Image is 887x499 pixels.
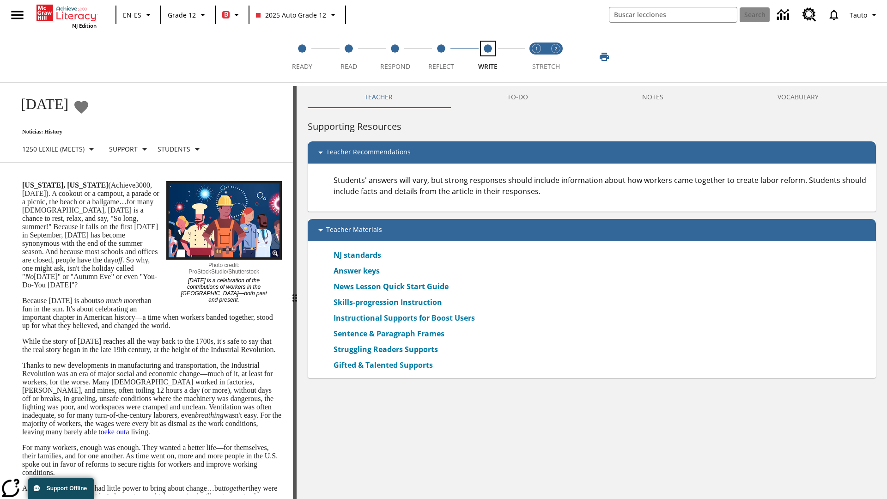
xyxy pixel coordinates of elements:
button: Perfil/Configuración [846,6,883,23]
p: 1250 Lexile (Meets) [22,144,85,154]
span: Respond [380,62,410,71]
p: Students' answers will vary, but strong responses should include information about how workers ca... [334,175,869,197]
p: Teacher Recommendations [326,147,411,158]
button: Seleccionar estudiante [154,141,207,158]
button: Support Offline [28,478,94,499]
button: Grado: Grade 12, Elige un grado [164,6,212,23]
img: A banner with a blue background shows an illustrated row of diverse men and women dressed in clot... [166,181,282,260]
button: Read step 2 of 5 [322,31,375,82]
div: activity [297,86,887,499]
button: Ready step 1 of 5 [275,31,329,82]
img: Ampliar [271,249,279,257]
em: breathing [195,411,224,419]
button: Seleccione Lexile, 1250 Lexile (Meets) [18,141,101,158]
span: Grade 12 [168,10,196,20]
span: Write [478,62,498,71]
em: off [115,256,122,264]
span: 2025 Auto Grade 12 [256,10,326,20]
p: Students [158,144,190,154]
p: Photo credit: ProStockStudio/Shutterstock [178,260,270,275]
button: TO-DO [450,86,585,108]
button: Imprimir [589,49,619,65]
a: Gifted & Talented Supports [334,359,438,371]
button: Reflect step 4 of 5 [414,31,468,82]
p: Support [109,144,138,154]
span: Support Offline [47,485,87,492]
strong: [US_STATE], [US_STATE] [22,181,108,189]
p: (Achieve3000, [DATE]). A cookout or a campout, a parade or a picnic, the beach or a ballgame…for ... [22,181,282,289]
button: Añadir a mis Favoritas - Día del Trabajo [73,99,90,115]
span: EN-ES [123,10,141,20]
input: search field [609,7,737,22]
em: so much more [97,297,139,304]
em: together [224,484,248,492]
p: Thanks to new developments in manufacturing and transportation, the Industrial Revolution was an ... [22,361,282,436]
button: NOTES [585,86,720,108]
p: [DATE] is a celebration of the contributions of workers in the [GEOGRAPHIC_DATA]—both past and pr... [178,275,270,303]
p: Because [DATE] is about than fun in the sun. It's about celebrating an important chapter in Ameri... [22,297,282,330]
button: Language: EN-ES, Selecciona un idioma [119,6,158,23]
a: Centro de información [772,2,797,28]
a: eke out [104,428,126,436]
span: Ready [292,62,312,71]
em: No [25,273,34,280]
h1: [DATE] [11,96,68,113]
a: Sentence & Paragraph Frames, Se abrirá en una nueva ventana o pestaña [334,328,444,339]
span: Read [340,62,357,71]
div: Teacher Recommendations [308,141,876,164]
button: Boost El color de la clase es rojo. Cambiar el color de la clase. [219,6,246,23]
p: Teacher Materials [326,225,382,236]
button: Write step 5 of 5 [461,31,515,82]
div: Portada [36,3,97,29]
text: 2 [555,46,557,52]
button: Tipo de apoyo, Support [105,141,154,158]
div: Teacher Materials [308,219,876,241]
a: Struggling Readers Supports [334,344,443,355]
button: VOCABULARY [721,86,876,108]
a: Notificaciones [822,3,846,27]
span: NJ Edition [72,22,97,29]
button: Stretch Respond step 2 of 2 [542,31,569,82]
a: Centro de recursos, Se abrirá en una pestaña nueva. [797,2,822,27]
a: Instructional Supports for Boost Users, Se abrirá en una nueva ventana o pestaña [334,312,475,323]
span: STRETCH [532,62,560,71]
h6: Supporting Resources [308,119,876,134]
button: Teacher [308,86,450,108]
button: Class: 2025 Auto Grade 12, Selecciona una clase [252,6,342,23]
p: For many workers, enough was enough. They wanted a better life—for themselves, their families, an... [22,444,282,477]
span: Reflect [428,62,454,71]
button: Abrir el menú lateral [4,1,31,29]
a: NJ standards [334,249,387,261]
button: Respond step 3 of 5 [368,31,422,82]
div: Pulsa la tecla de intro o la barra espaciadora y luego presiona las flechas de derecha e izquierd... [293,86,297,499]
a: Skills-progression Instruction, Se abrirá en una nueva ventana o pestaña [334,297,442,308]
p: While the story of [DATE] reaches all the way back to the 1700s, it's safe to say that the real s... [22,337,282,354]
span: Tauto [850,10,867,20]
a: Answer keys, Se abrirá en una nueva ventana o pestaña [334,265,380,276]
button: Stretch Read step 1 of 2 [523,31,550,82]
text: 1 [535,46,538,52]
a: News Lesson Quick Start Guide, Se abrirá en una nueva ventana o pestaña [334,281,449,292]
div: Instructional Panel Tabs [308,86,876,108]
p: Noticias: History [11,128,207,135]
span: B [224,9,228,20]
